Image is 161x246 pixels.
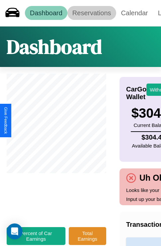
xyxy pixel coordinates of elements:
[69,227,106,245] button: Total Earnings
[67,6,116,20] a: Reservations
[7,33,102,60] h1: Dashboard
[7,227,65,245] button: Percent of Car Earnings
[116,6,153,20] a: Calendar
[126,86,146,101] h4: CarGo Wallet
[25,6,67,20] a: Dashboard
[3,107,8,134] div: Give Feedback
[7,223,23,239] div: Open Intercom Messenger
